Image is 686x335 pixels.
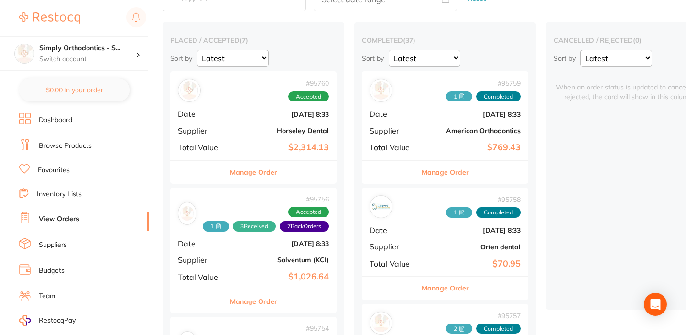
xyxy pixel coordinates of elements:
span: # 95758 [446,196,521,203]
span: Supplier [178,256,226,264]
span: Accepted [288,207,329,217]
span: Received [446,207,472,218]
p: Sort by [554,54,576,63]
span: RestocqPay [39,316,76,325]
button: Manage Order [422,161,469,184]
b: Solventum (KCI) [233,256,329,264]
span: Back orders [280,221,329,232]
b: [DATE] 8:33 [233,111,329,118]
b: American Orthodontics [425,127,521,134]
b: $1,026.64 [233,272,329,282]
b: [DATE] 8:33 [233,240,329,247]
img: American Orthodontics [372,81,390,100]
div: Solventum (KCI)#957561 3Received7BackOrdersAcceptedDate[DATE] 8:33SupplierSolventum (KCI)Total Va... [170,188,337,313]
b: Orien dental [425,243,521,251]
p: Sort by [170,54,192,63]
span: # 95759 [446,79,521,87]
span: # 95760 [288,79,329,87]
span: Received [203,221,229,232]
span: Total Value [178,143,226,152]
img: Solventum (KCI) [180,206,194,220]
span: Total Value [178,273,226,281]
span: Accepted [288,91,329,102]
img: Horseley Dental [180,81,198,100]
img: Henry Schein Halas [372,314,390,332]
span: Total Value [370,143,417,152]
a: Favourites [38,166,70,175]
a: View Orders [39,214,79,224]
div: Horseley Dental#95760AcceptedDate[DATE] 8:33SupplierHorseley DentalTotal Value$2,314.13Manage Order [170,71,337,184]
span: Received [446,91,472,102]
a: Restocq Logo [19,7,80,29]
span: Supplier [370,242,417,251]
p: Sort by [362,54,384,63]
a: Browse Products [39,141,92,151]
button: Manage Order [422,277,469,300]
a: Budgets [39,266,65,276]
p: Switch account [39,55,136,64]
button: $0.00 in your order [19,78,130,101]
span: Total Value [370,259,417,268]
div: Open Intercom Messenger [644,293,667,316]
span: Completed [476,91,521,102]
h2: placed / accepted ( 7 ) [170,36,337,45]
img: Simply Orthodontics - Sunbury [15,44,34,63]
b: $769.43 [425,143,521,153]
a: Inventory Lists [37,190,82,199]
h4: Simply Orthodontics - Sunbury [39,44,136,53]
img: RestocqPay [19,315,31,326]
span: Received [233,221,276,232]
span: Date [178,110,226,118]
span: Completed [476,324,521,334]
span: Date [178,239,226,248]
span: Supplier [370,126,417,135]
button: Manage Order [230,290,277,313]
a: Suppliers [39,240,67,250]
b: $2,314.13 [233,143,329,153]
h2: completed ( 37 ) [362,36,528,45]
span: # 95757 [446,312,521,320]
b: Horseley Dental [233,127,329,134]
a: RestocqPay [19,315,76,326]
img: Orien dental [372,198,390,216]
span: Supplier [178,126,226,135]
b: [DATE] 8:33 [425,226,521,234]
b: [DATE] 8:33 [425,111,521,118]
span: # 95756 [196,195,329,203]
span: Received [446,324,472,334]
b: $70.95 [425,259,521,269]
button: Manage Order [230,161,277,184]
img: Restocq Logo [19,12,80,24]
a: Dashboard [39,115,72,125]
span: Completed [476,207,521,218]
a: Team [39,291,55,301]
span: Date [370,110,417,118]
span: Date [370,226,417,234]
span: # 95754 [197,324,329,332]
